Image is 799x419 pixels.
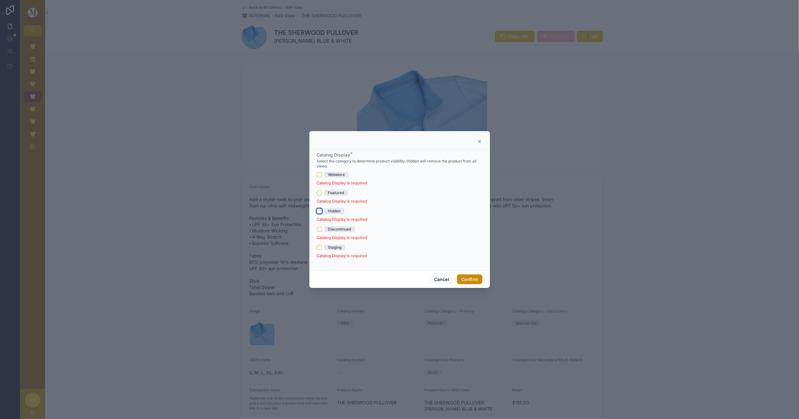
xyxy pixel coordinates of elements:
[457,274,482,284] button: Confirm
[328,208,341,214] div: Hidden
[317,180,482,186] p: Catalog Display is required
[328,190,344,196] div: Featured
[328,172,345,178] div: Webstore
[317,216,482,223] p: Catalog Display is required
[328,245,342,250] div: Staging
[317,198,482,204] p: Catalog Display is required
[317,159,482,169] span: Select the category to determine product visibility. Hidden will remove the product from all views.
[328,226,351,232] div: Discontinued
[317,253,482,259] p: Catalog Display is required
[430,274,453,284] button: Cancel
[317,235,482,241] p: Catalog Display is required
[317,152,350,157] span: Catalog Display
